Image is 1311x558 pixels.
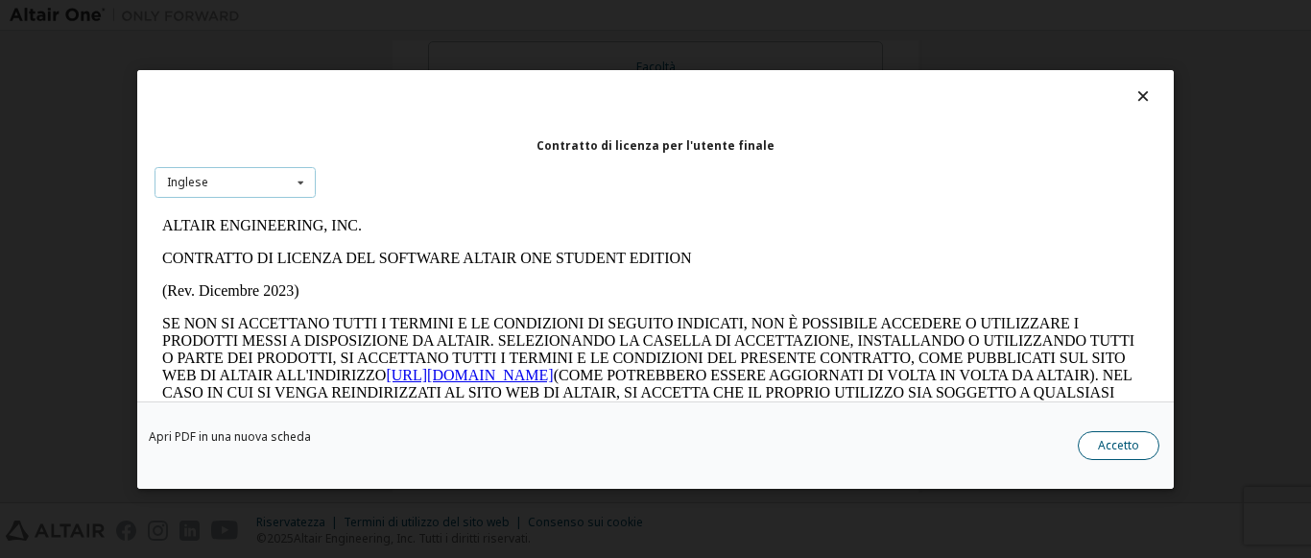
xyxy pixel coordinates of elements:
font: Contratto di licenza per l'utente finale [536,136,775,153]
font: SE NON SI ACCETTANO TUTTI I TERMINI E LE CONDIZIONI DI SEGUITO INDICATI, NON È POSSIBILE ACCEDERE... [8,106,980,174]
a: [URL][DOMAIN_NAME] [231,158,398,174]
font: (COME POTREBBERO ESSERE AGGIORNATI DI VOLTA IN VOLTA DA ALTAIR). NEL CASO IN CUI SI VENGA REINDIR... [8,158,981,260]
font: ALTAIR ENGINEERING, INC. [8,8,207,24]
button: Accetto [1078,430,1159,459]
a: Apri PDF in una nuova scheda [149,430,311,442]
font: Apri PDF in una nuova scheda [149,427,311,444]
font: Inglese [167,174,208,190]
font: CONTRATTO DI LICENZA DEL SOFTWARE ALTAIR ONE STUDENT EDITION [8,40,537,57]
font: (Rev. Dicembre 2023) [8,73,144,89]
font: Accetto [1098,436,1139,452]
